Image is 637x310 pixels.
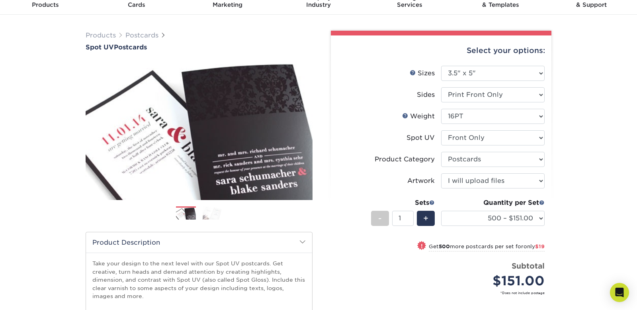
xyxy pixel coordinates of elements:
[86,43,313,51] a: Spot UVPostcards
[410,69,435,78] div: Sizes
[610,283,629,302] div: Open Intercom Messenger
[417,90,435,100] div: Sides
[423,212,428,224] span: +
[402,112,435,121] div: Weight
[512,261,545,270] strong: Subtotal
[407,176,435,186] div: Artwork
[441,198,545,208] div: Quantity per Set
[344,290,545,295] small: *Does not include postage
[203,206,223,220] img: Postcards 02
[378,212,382,224] span: -
[371,198,435,208] div: Sets
[176,207,196,221] img: Postcards 01
[439,243,450,249] strong: 500
[447,271,545,290] div: $151.00
[86,31,116,39] a: Products
[86,43,114,51] span: Spot UV
[406,133,435,143] div: Spot UV
[86,52,313,209] img: Spot UV 01
[535,243,545,249] span: $19
[337,35,545,66] div: Select your options:
[86,43,313,51] h1: Postcards
[125,31,158,39] a: Postcards
[421,242,423,250] span: !
[429,243,545,251] small: Get more postcards per set for
[375,155,435,164] div: Product Category
[86,232,312,253] h2: Product Description
[524,243,545,249] span: only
